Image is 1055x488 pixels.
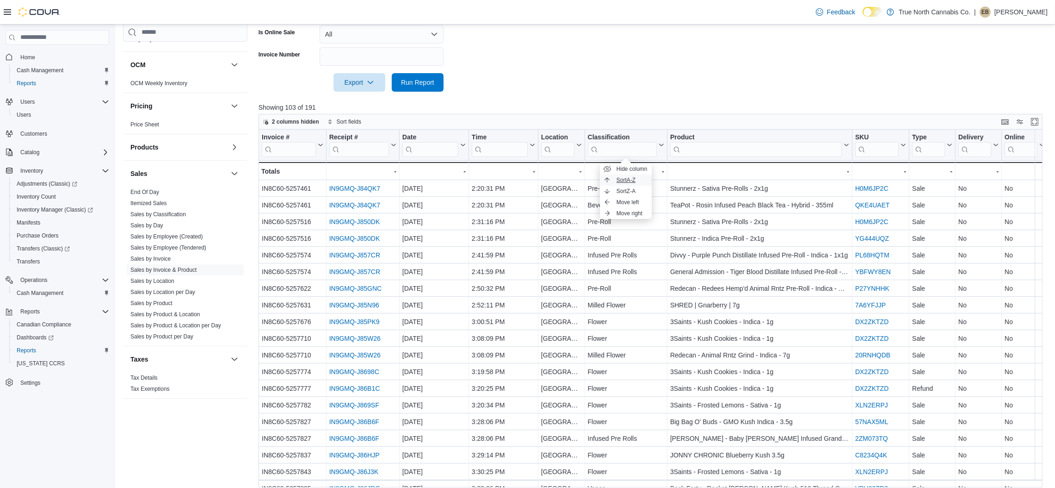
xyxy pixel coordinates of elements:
[981,6,989,18] span: EB
[1005,133,1045,156] button: Online
[2,274,113,287] button: Operations
[130,355,148,364] h3: Taxes
[402,133,466,156] button: Date
[13,178,109,189] span: Adjustments (Classic)
[262,183,323,194] div: IN8C60-5257461
[262,233,323,244] div: IN8C60-5257516
[912,200,952,211] div: Sale
[600,175,652,186] button: SortA-Z
[1005,133,1037,156] div: Online
[402,250,466,261] div: [DATE]
[13,345,109,356] span: Reports
[329,185,380,192] a: IN9GMQ-J84QK7
[229,354,240,365] button: Taxes
[541,133,582,156] button: Location
[130,169,148,178] h3: Sales
[2,127,113,140] button: Customers
[958,200,999,211] div: No
[827,7,855,17] span: Feedback
[329,201,380,209] a: IN9GMQ-J84QK7
[259,103,1050,112] p: Showing 103 of 191
[1005,200,1045,211] div: No
[20,149,39,156] span: Catalog
[262,266,323,277] div: IN8C60-5257574
[259,29,295,36] label: Is Online Sale
[855,185,888,192] a: H0M6JP2C
[617,199,639,206] span: Move left
[402,183,466,194] div: [DATE]
[13,319,75,330] a: Canadian Compliance
[17,334,54,341] span: Dashboards
[13,243,109,254] span: Transfers (Classic)
[402,166,466,177] div: -
[9,177,113,190] a: Adjustments (Classic)
[912,233,952,244] div: Sale
[1029,116,1040,127] button: Enter fullscreen
[617,176,635,184] span: Sort A-Z
[855,368,888,375] a: DX2ZKTZD
[402,133,458,156] div: Date
[17,321,71,328] span: Canadian Compliance
[20,98,35,106] span: Users
[20,276,48,284] span: Operations
[261,166,323,177] div: Totals
[392,73,444,92] button: Run Report
[17,180,77,188] span: Adjustments (Classic)
[17,51,109,63] span: Home
[587,233,664,244] div: Pre-Roll
[812,3,859,21] a: Feedback
[130,143,227,152] button: Products
[617,188,635,195] span: Sort Z-A
[130,189,159,195] a: End Of Day
[472,133,528,156] div: Time
[13,204,109,215] span: Inventory Manager (Classic)
[863,7,882,17] input: Dark Mode
[587,133,656,142] div: Classification
[670,166,849,177] div: -
[912,166,952,177] div: -
[9,108,113,121] button: Users
[130,80,187,87] span: OCM Weekly Inventory
[329,435,379,442] a: IN9GMQ-J86B6F
[472,133,528,142] div: Time
[13,230,62,241] a: Purchase Orders
[17,347,36,354] span: Reports
[320,25,444,44] button: All
[262,250,323,261] div: IN8C60-5257574
[329,235,380,242] a: IN9GMQ-J850DK
[912,250,952,261] div: Sale
[13,78,109,89] span: Reports
[130,222,163,229] a: Sales by Day
[329,468,378,475] a: IN9GMQ-J86J3K
[229,142,240,153] button: Products
[130,211,186,218] span: Sales by Classification
[670,133,849,156] button: Product
[9,344,113,357] button: Reports
[472,250,535,261] div: 2:41:59 PM
[13,217,44,228] a: Manifests
[20,379,40,387] span: Settings
[855,133,899,142] div: SKU
[329,285,382,292] a: IN9GMQ-J85GNC
[17,219,40,226] span: Manifests
[13,358,68,369] a: [US_STATE] CCRS
[17,128,109,139] span: Customers
[541,216,582,227] div: [GEOGRAPHIC_DATA]
[855,468,888,475] a: XLN2ERPJ
[9,287,113,300] button: Cash Management
[130,386,170,392] a: Tax Exemptions
[329,368,379,375] a: IN9GMQ-J8698C
[912,133,952,156] button: Type
[670,233,849,244] div: Stunnerz - Indica Pre-Roll - 2x1g
[670,183,849,194] div: Stunnerz - Sativa Pre-Rolls - 2x1g
[17,128,51,139] a: Customers
[130,267,197,273] a: Sales by Invoice & Product
[1005,133,1037,142] div: Online
[13,332,57,343] a: Dashboards
[130,333,193,340] a: Sales by Product per Day
[472,200,535,211] div: 2:20:31 PM
[472,216,535,227] div: 2:31:16 PM
[617,165,648,173] span: Hide column
[13,243,74,254] a: Transfers (Classic)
